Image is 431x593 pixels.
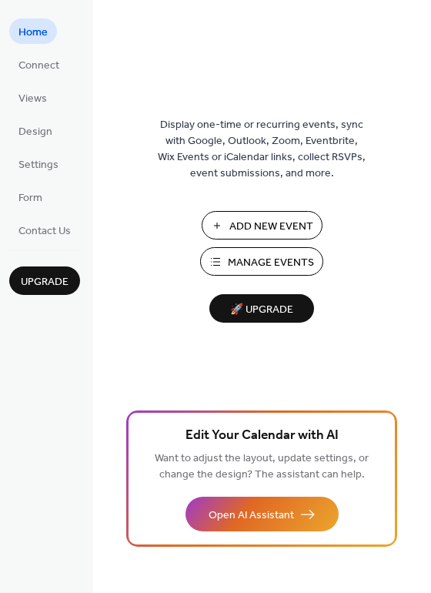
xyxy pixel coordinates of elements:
[18,58,59,74] span: Connect
[9,52,68,77] a: Connect
[209,294,314,323] button: 🚀 Upgrade
[209,508,294,524] span: Open AI Assistant
[9,184,52,209] a: Form
[202,211,322,240] button: Add New Event
[185,425,339,447] span: Edit Your Calendar with AI
[18,190,42,206] span: Form
[158,117,366,182] span: Display one-time or recurring events, sync with Google, Outlook, Zoom, Eventbrite, Wix Events or ...
[18,124,52,140] span: Design
[18,91,47,107] span: Views
[185,497,339,531] button: Open AI Assistant
[9,18,57,44] a: Home
[219,300,305,320] span: 🚀 Upgrade
[18,25,48,41] span: Home
[155,448,369,485] span: Want to adjust the layout, update settings, or change the design? The assistant can help.
[18,157,58,173] span: Settings
[200,247,323,276] button: Manage Events
[9,85,56,110] a: Views
[228,255,314,271] span: Manage Events
[9,266,80,295] button: Upgrade
[9,151,68,176] a: Settings
[9,217,80,243] a: Contact Us
[18,223,71,240] span: Contact Us
[21,274,68,290] span: Upgrade
[229,219,313,235] span: Add New Event
[9,118,62,143] a: Design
